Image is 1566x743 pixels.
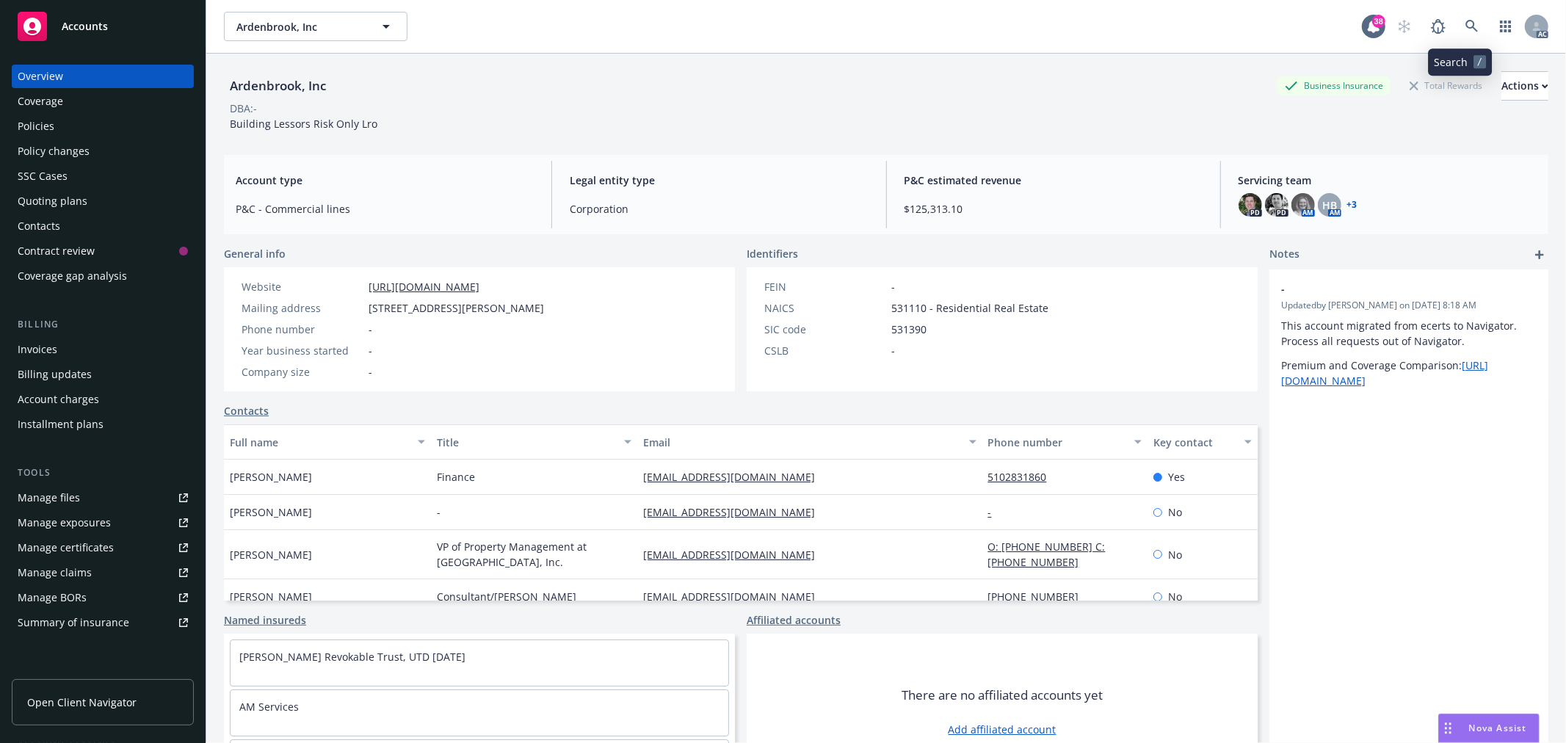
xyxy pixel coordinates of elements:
[18,486,80,510] div: Manage files
[18,90,63,113] div: Coverage
[224,403,269,418] a: Contacts
[12,586,194,609] a: Manage BORs
[1281,358,1537,388] p: Premium and Coverage Comparison:
[12,413,194,436] a: Installment plans
[891,300,1048,316] span: 531110 - Residential Real Estate
[437,469,475,485] span: Finance
[242,364,363,380] div: Company size
[12,664,194,678] div: Analytics hub
[1372,15,1385,28] div: 38
[18,511,111,534] div: Manage exposures
[1168,504,1182,520] span: No
[236,201,534,217] span: P&C - Commercial lines
[643,470,827,484] a: [EMAIL_ADDRESS][DOMAIN_NAME]
[242,343,363,358] div: Year business started
[12,561,194,584] a: Manage claims
[1148,424,1258,460] button: Key contact
[18,164,68,188] div: SSC Cases
[12,338,194,361] a: Invoices
[12,189,194,213] a: Quoting plans
[18,115,54,138] div: Policies
[747,612,841,628] a: Affiliated accounts
[230,117,377,131] span: Building Lessors Risk Only Lro
[437,539,632,570] span: VP of Property Management at [GEOGRAPHIC_DATA], Inc.
[18,388,99,411] div: Account charges
[369,300,544,316] span: [STREET_ADDRESS][PERSON_NAME]
[643,505,827,519] a: [EMAIL_ADDRESS][DOMAIN_NAME]
[764,300,885,316] div: NAICS
[1491,12,1520,41] a: Switch app
[1439,714,1457,742] div: Drag to move
[902,686,1103,704] span: There are no affiliated accounts yet
[905,173,1203,188] span: P&C estimated revenue
[230,469,312,485] span: [PERSON_NAME]
[18,536,114,559] div: Manage certificates
[12,486,194,510] a: Manage files
[12,65,194,88] a: Overview
[236,19,363,35] span: Ardenbrook, Inc
[1438,714,1540,743] button: Nova Assist
[369,343,372,358] span: -
[1265,193,1288,217] img: photo
[1291,193,1315,217] img: photo
[12,90,194,113] a: Coverage
[12,536,194,559] a: Manage certificates
[242,300,363,316] div: Mailing address
[431,424,638,460] button: Title
[1402,76,1490,95] div: Total Rewards
[230,547,312,562] span: [PERSON_NAME]
[230,435,409,450] div: Full name
[18,189,87,213] div: Quoting plans
[369,364,372,380] span: -
[643,548,827,562] a: [EMAIL_ADDRESS][DOMAIN_NAME]
[437,589,576,604] span: Consultant/[PERSON_NAME]
[18,139,90,163] div: Policy changes
[1347,200,1357,209] a: +3
[12,6,194,47] a: Accounts
[18,413,104,436] div: Installment plans
[764,279,885,294] div: FEIN
[1281,318,1537,349] p: This account migrated from ecerts to Navigator. Process all requests out of Navigator.
[1269,269,1548,400] div: -Updatedby [PERSON_NAME] on [DATE] 8:18 AMThis account migrated from ecerts to Navigator. Process...
[12,611,194,634] a: Summary of insurance
[1269,246,1299,264] span: Notes
[230,101,257,116] div: DBA: -
[1501,71,1548,101] button: Actions
[242,322,363,337] div: Phone number
[224,612,306,628] a: Named insureds
[1457,12,1487,41] a: Search
[1168,589,1182,604] span: No
[12,511,194,534] a: Manage exposures
[12,317,194,332] div: Billing
[988,590,1091,604] a: [PHONE_NUMBER]
[1153,435,1236,450] div: Key contact
[27,695,137,710] span: Open Client Navigator
[949,722,1056,737] a: Add affiliated account
[643,590,827,604] a: [EMAIL_ADDRESS][DOMAIN_NAME]
[437,504,441,520] span: -
[1390,12,1419,41] a: Start snowing
[1322,197,1337,213] span: HB
[18,611,129,634] div: Summary of insurance
[18,65,63,88] div: Overview
[1469,722,1527,734] span: Nova Assist
[62,21,108,32] span: Accounts
[12,115,194,138] a: Policies
[1501,72,1548,100] div: Actions
[764,343,885,358] div: CSLB
[230,504,312,520] span: [PERSON_NAME]
[988,435,1125,450] div: Phone number
[12,264,194,288] a: Coverage gap analysis
[236,173,534,188] span: Account type
[12,363,194,386] a: Billing updates
[1531,246,1548,264] a: add
[18,561,92,584] div: Manage claims
[239,650,465,664] a: [PERSON_NAME] Revokable Trust, UTD [DATE]
[230,589,312,604] span: [PERSON_NAME]
[1239,173,1537,188] span: Servicing team
[18,214,60,238] div: Contacts
[18,338,57,361] div: Invoices
[982,424,1148,460] button: Phone number
[239,700,299,714] a: AM Services
[570,201,868,217] span: Corporation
